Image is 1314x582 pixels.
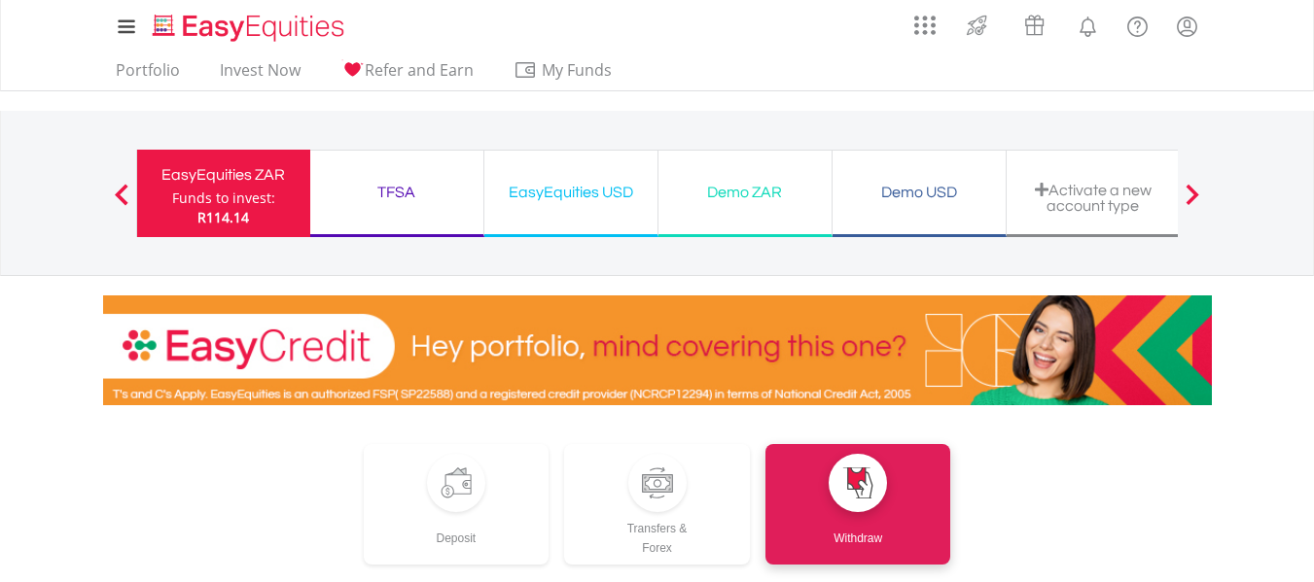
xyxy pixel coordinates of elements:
a: Invest Now [212,60,308,90]
a: Deposit [364,444,550,565]
a: AppsGrid [902,5,948,36]
img: vouchers-v2.svg [1018,10,1050,41]
div: Deposit [364,512,550,548]
div: Funds to invest: [172,188,275,208]
a: My Profile [1162,5,1212,48]
div: Transfers & Forex [564,512,750,558]
img: EasyCredit Promotion Banner [103,295,1212,405]
img: grid-menu-icon.svg [914,15,936,36]
div: Demo ZAR [670,179,820,206]
a: Home page [145,5,352,44]
div: EasyEquities ZAR [149,161,299,188]
a: FAQ's and Support [1113,5,1162,44]
div: Withdraw [765,512,951,548]
img: EasyEquities_Logo.png [149,12,352,44]
a: Vouchers [1006,5,1063,41]
a: Refer and Earn [333,60,481,90]
img: thrive-v2.svg [961,10,993,41]
a: Notifications [1063,5,1113,44]
div: Activate a new account type [1018,182,1168,214]
div: TFSA [322,179,472,206]
a: Withdraw [765,444,951,565]
a: Transfers &Forex [564,444,750,565]
span: My Funds [514,57,641,83]
div: Demo USD [844,179,994,206]
div: EasyEquities USD [496,179,646,206]
a: Portfolio [108,60,188,90]
span: R114.14 [197,208,249,226]
span: Refer and Earn [365,59,474,81]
